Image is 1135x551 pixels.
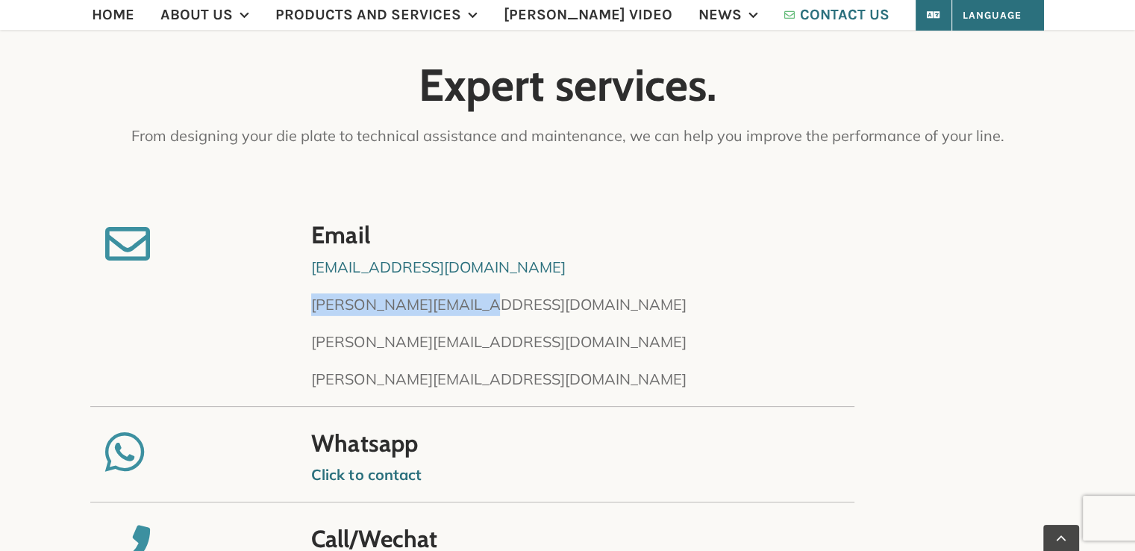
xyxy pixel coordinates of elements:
span: PRODUCTS AND SERVICES [275,7,461,22]
h3: Email [311,222,1030,248]
a: [EMAIL_ADDRESS][DOMAIN_NAME] [311,258,565,276]
span: HOME [92,7,134,22]
p: [PERSON_NAME][EMAIL_ADDRESS][DOMAIN_NAME] [311,293,1030,316]
h3: Whatsapp [311,430,1030,456]
h2: Expert services. [90,60,1045,110]
p: From designing your die plate to technical assistance and maintenance, we can help you improve th... [90,125,1045,147]
span: Language [937,9,1022,22]
span: CONTACT US [800,7,889,22]
a: Click to contact [311,465,421,484]
span: [PERSON_NAME] VIDEO [504,7,672,22]
span: NEWS [698,7,742,22]
span: ABOUT US [160,7,233,22]
p: [PERSON_NAME][EMAIL_ADDRESS][DOMAIN_NAME] [311,331,1030,353]
p: [PERSON_NAME][EMAIL_ADDRESS][DOMAIN_NAME] [311,368,1030,390]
